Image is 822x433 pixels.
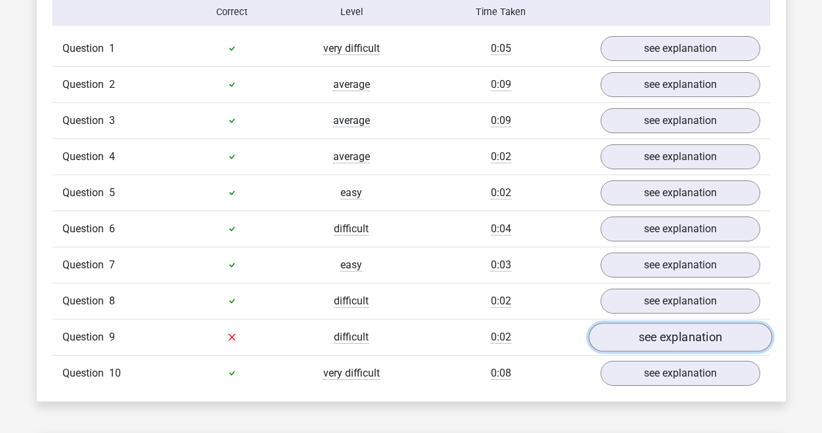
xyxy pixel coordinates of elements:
[62,149,109,165] span: Question
[109,367,121,379] span: 10
[491,258,511,272] span: 0:03
[109,295,115,307] span: 8
[334,222,369,236] span: difficult
[62,77,109,93] span: Question
[411,5,590,20] div: Time Taken
[109,78,115,91] span: 2
[340,258,362,272] span: easy
[62,257,109,273] span: Question
[109,331,115,343] span: 9
[109,258,115,271] span: 7
[601,180,760,205] a: see explanation
[491,114,511,127] span: 0:09
[109,114,115,127] span: 3
[601,361,760,386] a: see explanation
[588,323,771,352] a: see explanation
[109,186,115,199] span: 5
[334,331,369,344] span: difficult
[323,367,380,380] span: very difficult
[491,222,511,236] span: 0:04
[340,186,362,199] span: easy
[491,331,511,344] span: 0:02
[334,295,369,308] span: difficult
[601,216,760,241] a: see explanation
[109,222,115,235] span: 6
[491,367,511,380] span: 0:08
[109,150,115,163] span: 4
[491,150,511,163] span: 0:02
[62,221,109,237] span: Question
[333,150,370,163] span: average
[62,365,109,381] span: Question
[601,144,760,169] a: see explanation
[491,186,511,199] span: 0:02
[601,72,760,97] a: see explanation
[323,42,380,55] span: very difficult
[62,185,109,201] span: Question
[601,289,760,314] a: see explanation
[62,41,109,56] span: Question
[491,42,511,55] span: 0:05
[62,293,109,309] span: Question
[333,78,370,91] span: average
[333,114,370,127] span: average
[62,113,109,129] span: Question
[601,36,760,61] a: see explanation
[62,329,109,345] span: Question
[292,5,411,20] div: Level
[601,108,760,133] a: see explanation
[172,5,292,20] div: Correct
[491,295,511,308] span: 0:02
[491,78,511,91] span: 0:09
[601,253,760,278] a: see explanation
[109,42,115,54] span: 1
